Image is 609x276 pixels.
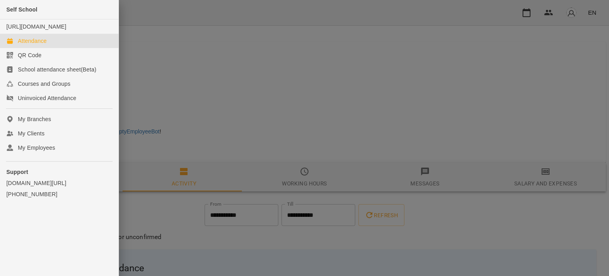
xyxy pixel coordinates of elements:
[18,80,71,88] div: Courses and Groups
[18,129,44,137] div: My Clients
[18,51,42,59] div: QR Code
[18,37,47,45] div: Attendance
[18,115,51,123] div: My Branches
[18,66,96,73] div: School attendance sheet(Beta)
[18,144,55,152] div: My Employees
[6,179,112,187] a: [DOMAIN_NAME][URL]
[6,23,66,30] a: [URL][DOMAIN_NAME]
[6,6,37,13] span: Self School
[6,168,112,176] p: Support
[6,190,112,198] a: [PHONE_NUMBER]
[18,94,76,102] div: Uninvoiced Attendance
